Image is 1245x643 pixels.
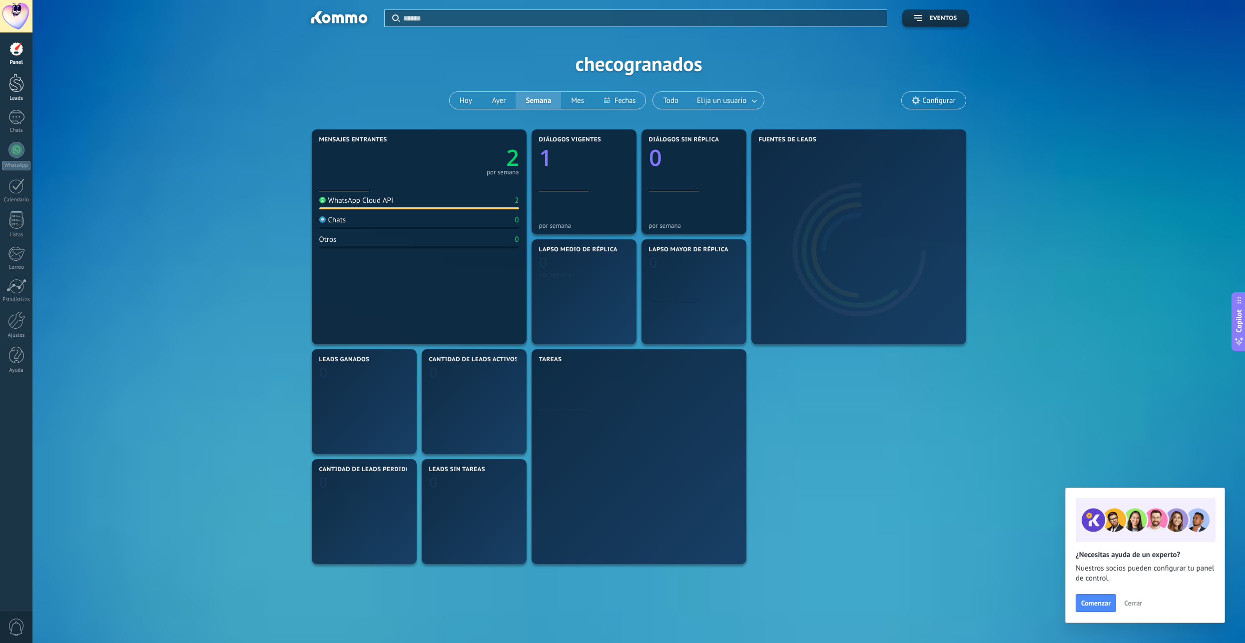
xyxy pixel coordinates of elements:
img: WhatsApp Cloud API [319,197,326,203]
span: Configurar [922,96,955,105]
text: 1 [539,142,552,173]
div: Leads [2,95,31,102]
div: Calendario [2,197,31,203]
span: Cantidad de leads perdidos [319,466,414,473]
span: Comenzar [1081,600,1111,607]
div: por semana [649,222,739,229]
span: Lapso mayor de réplica [649,246,728,253]
div: WhatsApp [2,161,30,170]
button: Ayer [482,92,516,109]
div: 0 [515,235,519,244]
span: Nuestros socios pueden configurar tu panel de control. [1076,564,1215,584]
div: por semana [539,271,629,278]
button: Elija un usuario [688,92,764,109]
span: Mensajes entrantes [319,136,387,143]
span: Cerrar [1124,600,1142,607]
button: Semana [516,92,561,109]
div: por semana [487,170,519,175]
img: Chats [319,216,326,223]
text: 0 [319,363,328,382]
span: Lapso medio de réplica [539,246,618,253]
text: 0 [429,473,438,492]
span: Leads sin tareas [429,466,485,473]
span: Diálogos vigentes [539,136,602,143]
div: Panel [2,59,31,66]
span: Elija un usuario [695,94,748,107]
button: Hoy [450,92,482,109]
span: Diálogos sin réplica [649,136,719,143]
text: 0 [539,253,548,272]
a: 2 [419,142,519,173]
button: Fechas [594,92,645,109]
button: Mes [561,92,594,109]
button: Todo [653,92,688,109]
span: Copilot [1234,309,1244,332]
text: 0 [429,363,438,382]
div: Otros [319,235,337,244]
span: Leads ganados [319,356,370,363]
div: Estadísticas [2,297,31,303]
button: Eventos [902,9,968,27]
div: Listas [2,232,31,238]
div: 2 [515,196,519,205]
button: Cerrar [1120,596,1147,611]
div: Correo [2,264,31,271]
div: WhatsApp Cloud API [319,196,394,205]
span: Tareas [539,356,562,363]
div: Chats [2,127,31,134]
div: Ayuda [2,367,31,374]
text: 0 [319,473,328,492]
span: Fuentes de leads [759,136,817,143]
div: por semana [539,222,629,229]
h2: ¿Necesitas ayuda de un experto? [1076,550,1215,560]
text: 0 [649,253,657,272]
div: Chats [319,215,346,225]
div: Ajustes [2,332,31,339]
text: 2 [506,142,519,173]
span: Cantidad de leads activos [429,356,519,363]
text: 0 [649,142,662,173]
button: Comenzar [1076,594,1116,612]
span: Eventos [929,15,957,22]
div: 0 [515,215,519,225]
